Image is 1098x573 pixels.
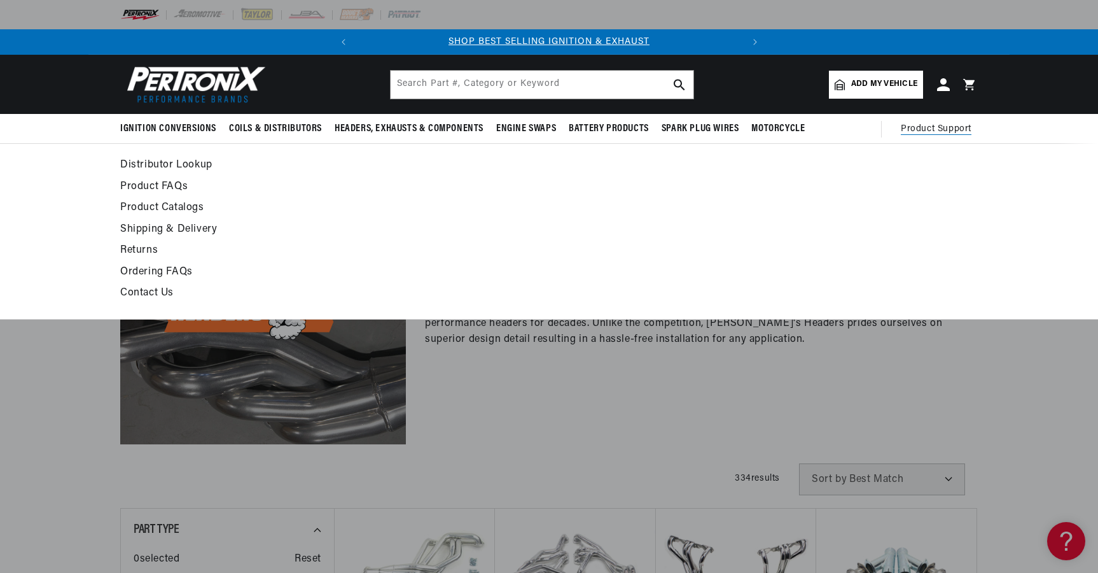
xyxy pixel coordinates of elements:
[742,29,768,55] button: Translation missing: en.sections.announcements.next_announcement
[562,114,655,144] summary: Battery Products
[331,29,356,55] button: Translation missing: en.sections.announcements.previous_announcement
[665,71,693,99] button: search button
[335,122,483,136] span: Headers, Exhausts & Components
[901,114,978,145] summary: Product Support
[490,114,562,144] summary: Engine Swaps
[851,78,917,90] span: Add my vehicle
[425,299,959,348] p: [PERSON_NAME]'s Headers are a fixture in the motorsports aftermarket, pioneering quality muscle c...
[448,37,650,46] a: SHOP BEST SELLING IGNITION & EXHAUST
[751,122,805,136] span: Motorcycle
[391,71,693,99] input: Search Part #, Category or Keyword
[662,122,739,136] span: Spark Plug Wires
[134,523,179,536] span: Part Type
[229,122,322,136] span: Coils & Distributors
[120,242,746,260] a: Returns
[356,35,742,49] div: 1 of 2
[496,122,556,136] span: Engine Swaps
[120,178,746,196] a: Product FAQs
[120,122,216,136] span: Ignition Conversions
[223,114,328,144] summary: Coils & Distributors
[120,264,746,281] a: Ordering FAQs
[120,285,746,302] a: Contact Us
[120,114,223,144] summary: Ignition Conversions
[134,551,179,568] span: 0 selected
[799,463,965,495] select: Sort by
[120,62,267,106] img: Pertronix
[328,114,490,144] summary: Headers, Exhausts & Components
[735,474,780,483] span: 334 results
[120,199,746,217] a: Product Catalogs
[829,71,923,99] a: Add my vehicle
[88,29,1010,55] slideshow-component: Translation missing: en.sections.announcements.announcement_bar
[812,474,847,485] span: Sort by
[655,114,746,144] summary: Spark Plug Wires
[120,157,746,174] a: Distributor Lookup
[745,114,811,144] summary: Motorcycle
[356,35,742,49] div: Announcement
[295,551,321,568] span: Reset
[569,122,649,136] span: Battery Products
[120,221,746,239] a: Shipping & Delivery
[901,122,971,136] span: Product Support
